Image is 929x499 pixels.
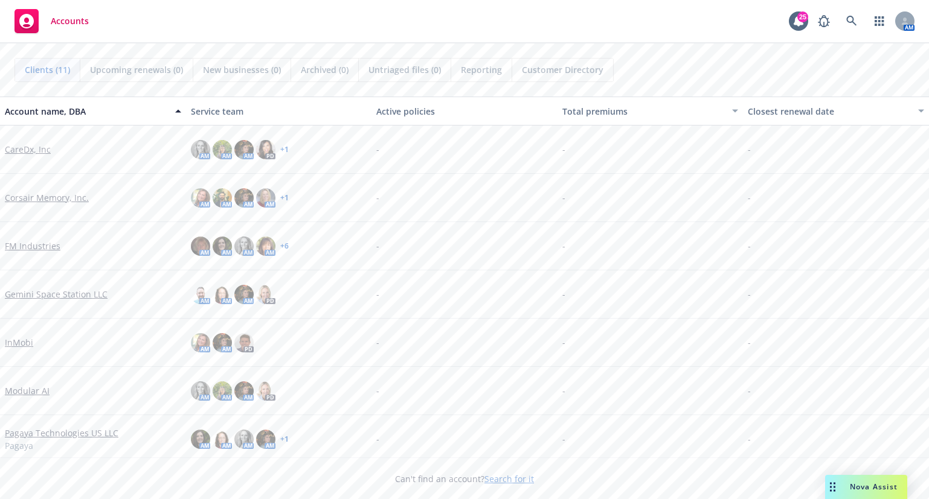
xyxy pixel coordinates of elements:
[25,63,70,76] span: Clients (11)
[5,143,51,156] a: CareDx, Inc
[213,381,232,401] img: photo
[203,63,281,76] span: New businesses (0)
[562,240,565,252] span: -
[234,285,254,304] img: photo
[213,430,232,449] img: photo
[461,63,502,76] span: Reporting
[748,288,751,300] span: -
[562,336,565,349] span: -
[234,333,254,352] img: photo
[280,194,289,202] a: + 1
[748,336,751,349] span: -
[5,439,33,452] span: Pagaya
[748,143,751,156] span: -
[748,433,751,445] span: -
[234,237,254,256] img: photo
[395,472,534,485] span: Can't find an account?
[748,384,751,397] span: -
[376,336,379,349] span: -
[376,143,379,156] span: -
[301,63,349,76] span: Archived (0)
[562,384,565,397] span: -
[191,237,210,256] img: photo
[562,105,725,118] div: Total premiums
[484,473,534,485] a: Search for it
[825,475,907,499] button: Nova Assist
[191,105,367,118] div: Service team
[256,140,275,159] img: photo
[558,97,744,126] button: Total premiums
[376,433,379,445] span: -
[191,333,210,352] img: photo
[213,188,232,208] img: photo
[743,97,929,126] button: Closest renewal date
[191,381,210,401] img: photo
[376,105,553,118] div: Active policies
[5,336,33,349] a: InMobi
[280,436,289,443] a: + 1
[522,63,603,76] span: Customer Directory
[562,288,565,300] span: -
[213,237,232,256] img: photo
[51,16,89,26] span: Accounts
[368,63,441,76] span: Untriaged files (0)
[5,427,118,439] a: Pagaya Technologies US LLC
[371,97,558,126] button: Active policies
[840,9,864,33] a: Search
[376,384,379,397] span: -
[562,143,565,156] span: -
[5,384,50,397] a: Modular AI
[234,430,254,449] img: photo
[562,433,565,445] span: -
[280,243,289,250] a: + 6
[748,191,751,204] span: -
[256,285,275,304] img: photo
[5,105,168,118] div: Account name, DBA
[748,105,911,118] div: Closest renewal date
[186,97,372,126] button: Service team
[376,240,379,252] span: -
[256,188,275,208] img: photo
[376,288,379,300] span: -
[90,63,183,76] span: Upcoming renewals (0)
[850,482,898,492] span: Nova Assist
[562,191,565,204] span: -
[191,430,210,449] img: photo
[234,140,254,159] img: photo
[191,140,210,159] img: photo
[797,11,808,22] div: 25
[5,191,89,204] a: Corsair Memory, Inc.
[280,146,289,153] a: + 1
[10,4,94,38] a: Accounts
[213,140,232,159] img: photo
[213,285,232,304] img: photo
[5,240,60,252] a: FM Industries
[191,285,210,304] img: photo
[256,381,275,401] img: photo
[376,191,379,204] span: -
[234,188,254,208] img: photo
[825,475,840,499] div: Drag to move
[191,188,210,208] img: photo
[867,9,892,33] a: Switch app
[812,9,836,33] a: Report a Bug
[256,430,275,449] img: photo
[256,237,275,256] img: photo
[234,381,254,401] img: photo
[213,333,232,352] img: photo
[5,288,108,300] a: Gemini Space Station LLC
[748,240,751,252] span: -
